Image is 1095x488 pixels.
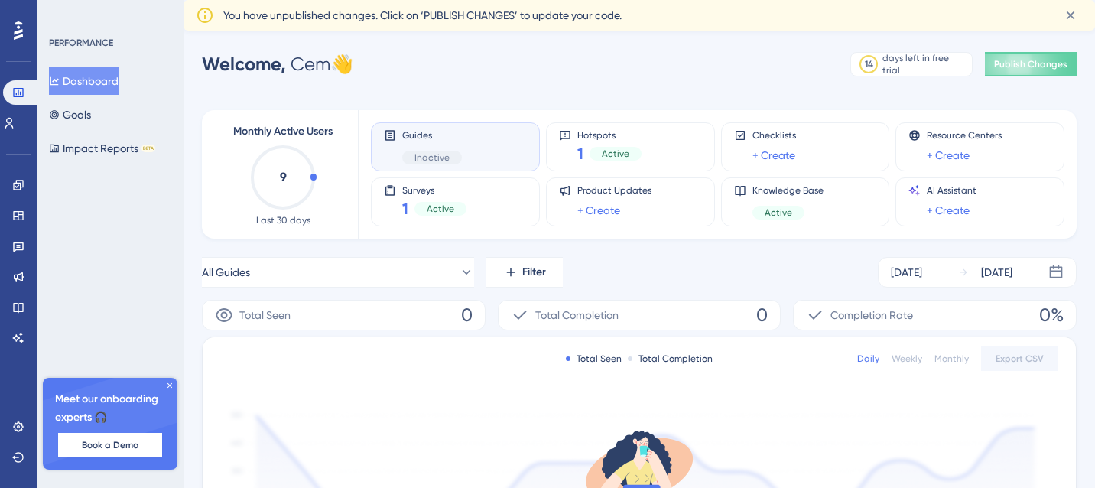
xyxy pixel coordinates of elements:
[752,129,796,142] span: Checklists
[765,207,792,219] span: Active
[577,129,642,140] span: Hotspots
[223,6,622,24] span: You have unpublished changes. Click on ‘PUBLISH CHANGES’ to update your code.
[486,257,563,288] button: Filter
[602,148,629,160] span: Active
[202,257,474,288] button: All Guides
[927,146,970,164] a: + Create
[402,184,466,195] span: Surveys
[752,146,795,164] a: + Create
[402,129,462,142] span: Guides
[577,143,583,164] span: 1
[280,170,287,184] text: 9
[256,214,310,226] span: Last 30 days
[985,52,1077,76] button: Publish Changes
[752,184,824,197] span: Knowledge Base
[577,184,651,197] span: Product Updates
[981,263,1012,281] div: [DATE]
[994,58,1067,70] span: Publish Changes
[577,201,620,220] a: + Create
[402,198,408,220] span: 1
[535,306,619,324] span: Total Completion
[202,263,250,281] span: All Guides
[55,390,165,427] span: Meet our onboarding experts 🎧
[927,129,1002,142] span: Resource Centers
[233,122,333,141] span: Monthly Active Users
[892,353,922,365] div: Weekly
[927,184,976,197] span: AI Assistant
[58,433,162,457] button: Book a Demo
[996,353,1044,365] span: Export CSV
[49,67,119,95] button: Dashboard
[857,353,879,365] div: Daily
[414,151,450,164] span: Inactive
[522,263,546,281] span: Filter
[82,439,138,451] span: Book a Demo
[865,58,873,70] div: 14
[202,52,353,76] div: Cem 👋
[49,135,155,162] button: Impact ReportsBETA
[981,346,1058,371] button: Export CSV
[202,53,286,75] span: Welcome,
[891,263,922,281] div: [DATE]
[756,303,768,327] span: 0
[566,353,622,365] div: Total Seen
[141,145,155,152] div: BETA
[461,303,473,327] span: 0
[49,101,91,129] button: Goals
[49,37,113,49] div: PERFORMANCE
[427,203,454,215] span: Active
[927,201,970,220] a: + Create
[830,306,913,324] span: Completion Rate
[934,353,969,365] div: Monthly
[1039,303,1064,327] span: 0%
[239,306,291,324] span: Total Seen
[882,52,967,76] div: days left in free trial
[628,353,713,365] div: Total Completion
